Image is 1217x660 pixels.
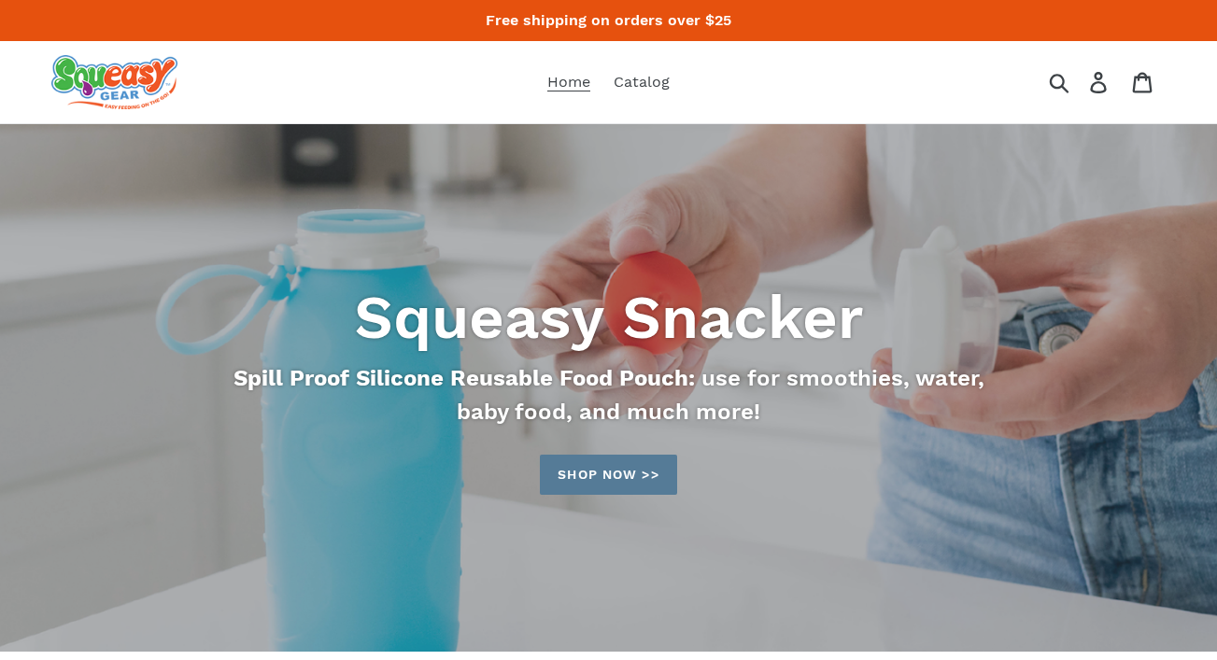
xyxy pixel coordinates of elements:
[100,281,1118,354] h2: Squeasy Snacker
[604,68,679,96] a: Catalog
[614,73,670,91] span: Catalog
[227,361,991,428] p: use for smoothies, water, baby food, and much more!
[547,73,590,91] span: Home
[233,365,695,391] strong: Spill Proof Silicone Reusable Food Pouch:
[540,455,676,495] a: Shop now >>: Catalog
[538,68,600,96] a: Home
[51,55,177,109] img: squeasy gear snacker portable food pouch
